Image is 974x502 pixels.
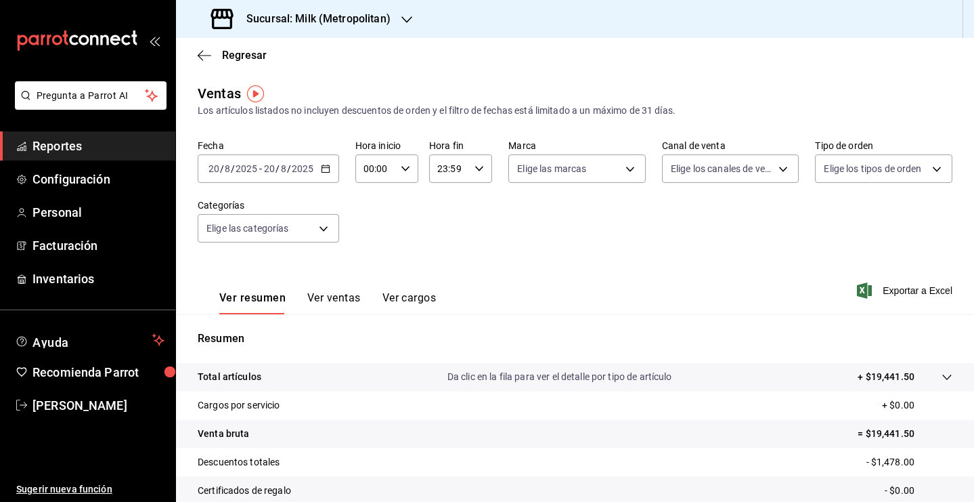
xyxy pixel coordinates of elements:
[885,484,952,498] p: - $0.00
[236,11,391,27] h3: Sucursal: Milk (Metropolitan)
[824,162,921,175] span: Elige los tipos de orden
[275,163,280,174] span: /
[815,141,952,150] label: Tipo de orden
[429,141,492,150] label: Hora fin
[662,141,799,150] label: Canal de venta
[860,283,952,299] button: Exportar a Excel
[263,163,275,174] input: --
[287,163,291,174] span: /
[198,104,952,118] div: Los artículos listados no incluyen descuentos de orden y el filtro de fechas está limitado a un m...
[198,49,267,62] button: Regresar
[32,363,164,381] span: Recomienda Parrot
[247,85,264,102] img: Tooltip marker
[235,163,258,174] input: ----
[382,291,437,314] button: Ver cargos
[32,270,164,288] span: Inventarios
[198,331,952,347] p: Resumen
[198,455,280,469] p: Descuentos totales
[198,83,241,104] div: Ventas
[32,396,164,415] span: [PERSON_NAME]
[198,484,291,498] p: Certificados de regalo
[866,455,952,469] p: - $1,478.00
[149,35,160,46] button: open_drawer_menu
[224,163,231,174] input: --
[508,141,646,150] label: Marca
[37,89,146,103] span: Pregunta a Parrot AI
[517,162,586,175] span: Elige las marcas
[447,370,672,384] p: Da clic en la fila para ver el detalle por tipo de artículo
[219,291,436,314] div: navigation tabs
[671,162,774,175] span: Elige los canales de venta
[231,163,235,174] span: /
[220,163,224,174] span: /
[16,482,164,497] span: Sugerir nueva función
[858,427,952,441] p: = $19,441.50
[222,49,267,62] span: Regresar
[198,141,339,150] label: Fecha
[32,236,164,255] span: Facturación
[882,398,952,413] p: + $0.00
[307,291,361,314] button: Ver ventas
[198,398,280,413] p: Cargos por servicio
[198,201,339,210] label: Categorías
[9,98,167,112] a: Pregunta a Parrot AI
[32,332,147,348] span: Ayuda
[355,141,418,150] label: Hora inicio
[32,203,164,222] span: Personal
[198,427,249,441] p: Venta bruta
[198,370,261,384] p: Total artículos
[208,163,220,174] input: --
[219,291,286,314] button: Ver resumen
[15,81,167,110] button: Pregunta a Parrot AI
[32,170,164,188] span: Configuración
[206,222,289,235] span: Elige las categorías
[259,163,262,174] span: -
[32,137,164,155] span: Reportes
[280,163,287,174] input: --
[858,370,914,384] p: + $19,441.50
[291,163,314,174] input: ----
